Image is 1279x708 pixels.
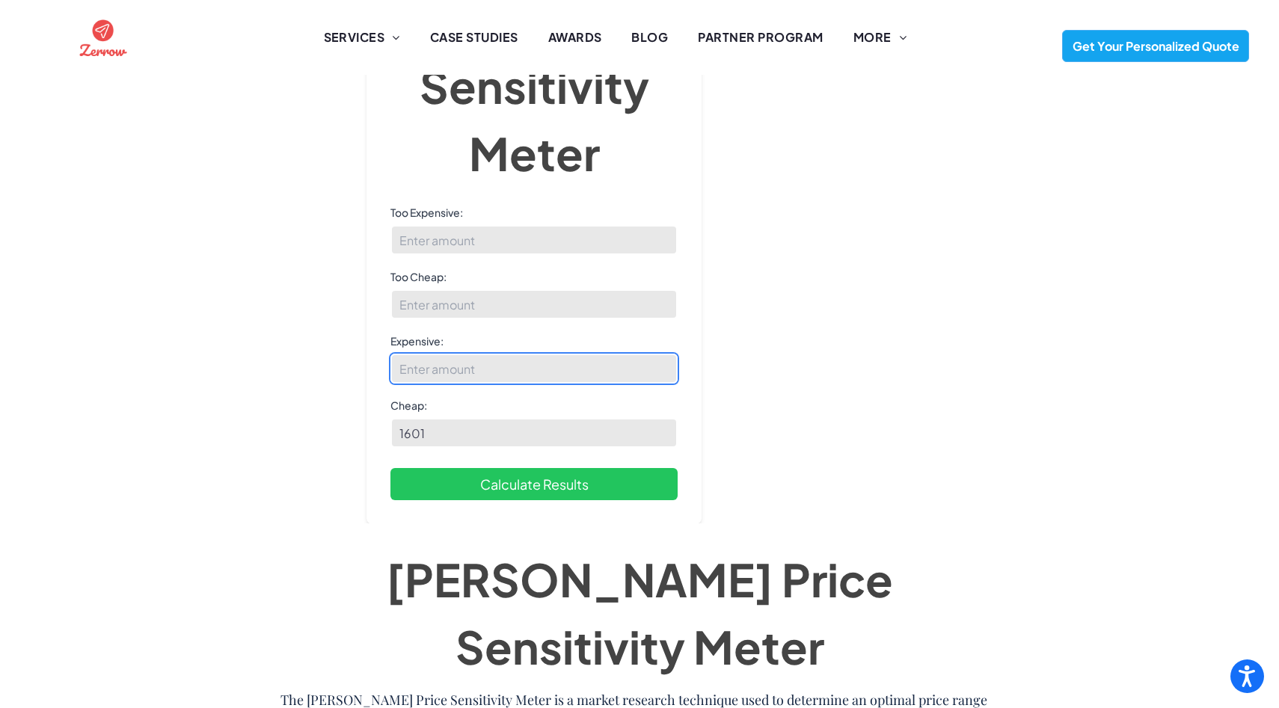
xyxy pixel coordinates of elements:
[683,28,838,46] a: PARTNER PROGRAM
[390,468,678,500] button: Calculate Results
[390,418,678,448] input: Enter amount
[1062,30,1249,62] a: Get Your Personalized Quote
[390,398,678,413] label: Cheap:
[390,354,678,384] input: Enter amount
[390,225,678,255] input: Enter amount
[390,269,678,284] label: Too Cheap:
[77,11,130,64] img: the logo for zernow is a red circle with an airplane in it .
[390,289,678,319] input: Enter amount
[386,551,893,674] span: [PERSON_NAME] Price Sensitivity Meter
[616,28,683,46] a: BLOG
[309,28,415,46] a: SERVICES
[390,333,678,348] label: Expensive:
[390,205,678,220] label: Too Expensive:
[1067,31,1245,61] span: Get Your Personalized Quote
[533,28,617,46] a: AWARDS
[415,28,533,46] a: CASE STUDIES
[838,28,921,46] a: MORE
